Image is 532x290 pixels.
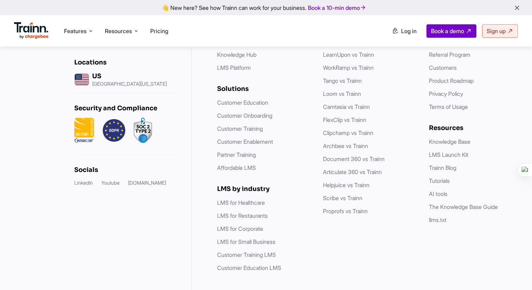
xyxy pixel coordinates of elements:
a: Privacy Policy [429,90,463,97]
div: Security and Compliance [74,104,180,112]
div: Solutions [217,85,309,93]
a: LMS for Healthcare [217,199,265,206]
span: Book a demo [431,27,464,35]
a: Camtasia vs Trainn [323,103,370,110]
a: LMS for Corporate [217,225,263,232]
img: GDPR.png [103,118,125,143]
iframe: Chat Widget [497,256,532,290]
a: Affordable LMS [217,164,256,171]
a: LearnUpon vs Trainn [323,51,374,58]
a: Pricing [150,27,168,35]
div: US [92,72,167,80]
span: Log in [401,27,417,35]
a: Product Roadmap [429,77,474,84]
a: Helpjuice vs Trainn [323,181,369,189]
a: Customer Education [217,99,268,106]
a: Customer Training [217,125,263,132]
a: Knowledge Hub [217,51,256,58]
a: Knowledge Base [429,138,470,145]
img: ISO [74,118,94,143]
a: Scribe vs Trainn [323,195,362,202]
a: WorkRamp vs Trainn [323,64,374,71]
a: LMS Platform [217,64,251,71]
a: LMS for Restaurants [217,212,268,219]
a: Proprofs vs Trainn [323,208,368,215]
div: Socials [74,166,180,174]
a: Terms of Usage [429,103,468,110]
img: soc2 [134,118,152,143]
a: Loom vs Trainn [323,90,361,97]
span: Features [64,27,87,35]
img: us headquarters [74,72,89,87]
a: Archbee vs Trainn [323,142,368,149]
div: LMS by industry [217,185,309,193]
a: Customer Education LMS [217,264,281,271]
a: Tango vs Trainn [323,77,362,84]
span: Resources [105,27,132,35]
a: Clipchamp vs Trainn [323,129,373,136]
a: Youtube [101,179,120,186]
a: Customers [429,64,457,71]
a: LMS Launch Kit [429,151,468,158]
a: Book a 10-min demo [306,3,368,13]
a: [DOMAIN_NAME] [128,179,166,186]
span: Sign up [487,27,506,35]
div: Locations [74,58,180,66]
a: LMS for Small Business [217,238,275,245]
p: [GEOGRAPHIC_DATA][US_STATE] [92,81,167,86]
a: Document 360 vs Trainn [323,155,385,162]
a: Book a demo [426,24,476,38]
a: Customer Onboarding [217,112,272,119]
div: 👋 New here? See how Trainn can work for your business. [4,4,528,11]
a: Partner Training [217,151,256,158]
a: Customer Training LMS [217,251,276,258]
a: llms.txt [429,216,446,223]
a: Trainn Blog [429,164,456,171]
div: Resources [429,124,521,132]
img: Trainn Logo [14,22,49,39]
a: Tutorials [429,177,450,184]
a: Referral Program [429,51,470,58]
a: Sign up [482,24,518,38]
a: LinkedIn [74,179,93,186]
a: FlexClip vs Trainn [323,116,366,123]
a: Log in [388,25,421,37]
a: The Knowledge Base Guide [429,203,498,210]
a: Articulate 360 vs Trainn [323,168,382,175]
a: AI tools [429,190,448,197]
a: Customer Enablement [217,138,273,145]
